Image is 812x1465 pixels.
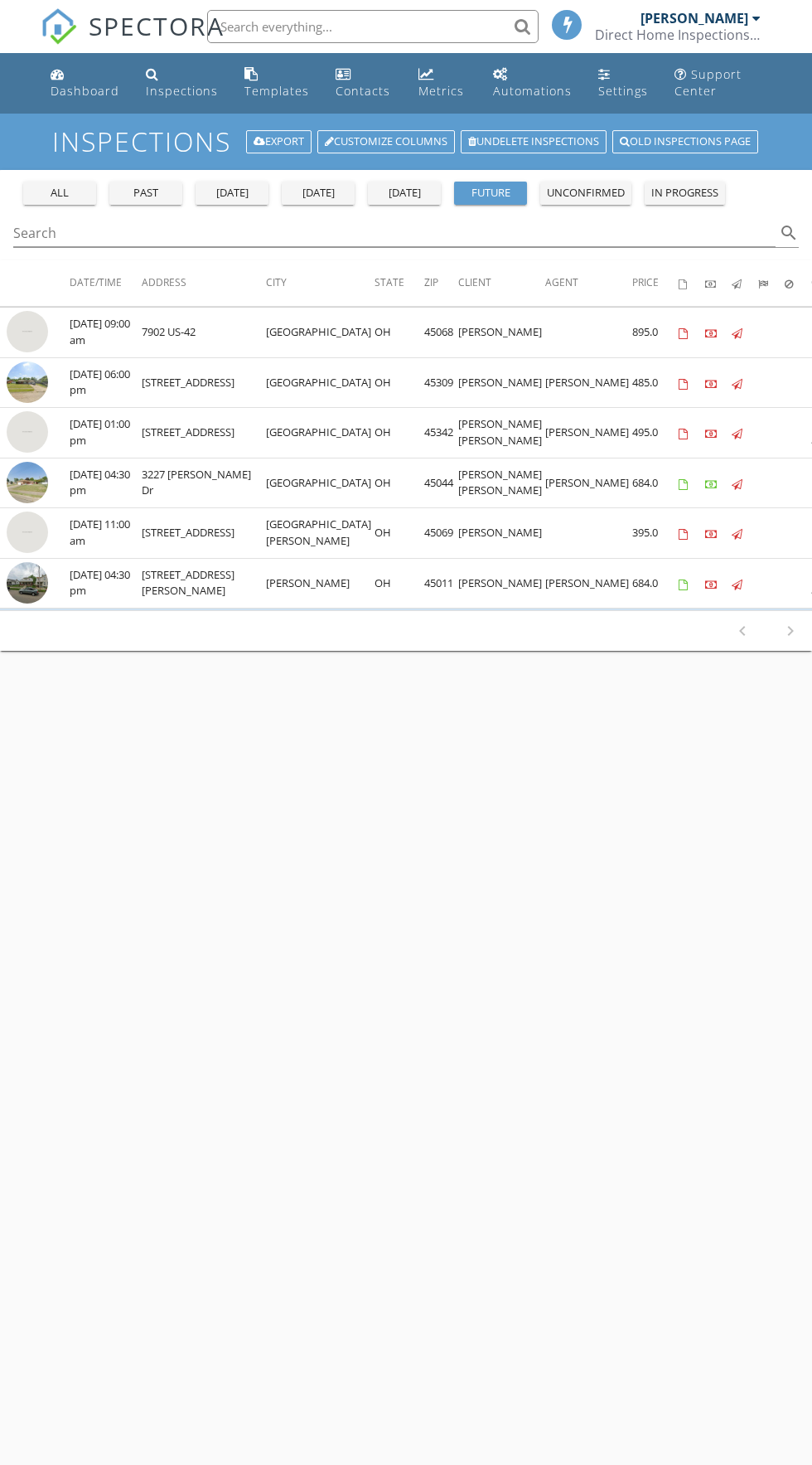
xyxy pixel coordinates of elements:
[424,558,458,609] td: 45011
[146,83,218,99] div: Inspections
[545,275,578,289] span: Agent
[486,60,578,107] a: Automations (Basic)
[375,357,424,408] td: OH
[458,458,545,508] td: [PERSON_NAME] [PERSON_NAME]
[142,558,266,609] td: [STREET_ADDRESS][PERSON_NAME]
[424,260,458,307] th: Zip: Not sorted.
[545,458,632,508] td: [PERSON_NAME]
[412,60,474,107] a: Metrics
[70,275,122,289] span: Date/Time
[674,66,742,99] div: Support Center
[461,130,607,153] a: Undelete inspections
[238,60,316,107] a: Templates
[266,458,375,508] td: [GEOGRAPHIC_DATA]
[651,185,718,201] div: in progress
[595,27,761,43] div: Direct Home Inspections LLC
[266,558,375,609] td: [PERSON_NAME]
[7,411,48,453] img: streetview
[375,260,424,307] th: State: Not sorted.
[461,185,520,201] div: future
[632,275,659,289] span: Price
[266,308,375,358] td: [GEOGRAPHIC_DATA]
[142,275,186,289] span: Address
[458,260,545,307] th: Client: Not sorted.
[7,512,48,553] img: streetview
[70,508,142,559] td: [DATE] 11:00 am
[424,508,458,559] td: 45069
[375,558,424,609] td: OH
[454,182,527,205] button: future
[645,182,725,205] button: in progress
[418,83,464,99] div: Metrics
[668,60,768,107] a: Support Center
[266,408,375,458] td: [GEOGRAPHIC_DATA]
[41,8,77,45] img: The Best Home Inspection Software - Spectora
[70,558,142,609] td: [DATE] 04:30 pm
[70,408,142,458] td: [DATE] 01:00 pm
[547,185,625,201] div: unconfirmed
[142,357,266,408] td: [STREET_ADDRESS]
[545,357,632,408] td: [PERSON_NAME]
[458,357,545,408] td: [PERSON_NAME]
[7,361,48,403] img: streetview
[375,458,424,508] td: OH
[44,60,126,107] a: Dashboard
[196,182,268,205] button: [DATE]
[632,558,679,609] td: 684.0
[785,260,811,307] th: Canceled: Not sorted.
[758,260,785,307] th: Submitted: Not sorted.
[89,8,225,43] span: SPECTORA
[632,260,679,307] th: Price: Not sorted.
[458,308,545,358] td: [PERSON_NAME]
[109,182,182,205] button: past
[375,275,404,289] span: State
[329,60,399,107] a: Contacts
[282,182,355,205] button: [DATE]
[51,83,119,99] div: Dashboard
[41,22,225,57] a: SPECTORA
[7,562,48,604] img: streetview
[375,308,424,358] td: OH
[632,408,679,458] td: 495.0
[142,408,266,458] td: [STREET_ADDRESS]
[70,357,142,408] td: [DATE] 06:00 pm
[540,182,631,205] button: unconfirmed
[246,130,312,153] a: Export
[13,220,776,247] input: Search
[116,185,176,201] div: past
[202,185,262,201] div: [DATE]
[458,558,545,609] td: [PERSON_NAME]
[139,60,225,107] a: Inspections
[7,311,48,352] img: streetview
[679,260,705,307] th: Agreements signed: Not sorted.
[266,357,375,408] td: [GEOGRAPHIC_DATA]
[545,558,632,609] td: [PERSON_NAME]
[612,130,758,153] a: Old inspections page
[632,458,679,508] td: 684.0
[7,462,48,503] img: streetview
[424,357,458,408] td: 45309
[23,182,96,205] button: all
[142,260,266,307] th: Address: Not sorted.
[493,83,572,99] div: Automations
[30,185,89,201] div: all
[458,408,545,458] td: [PERSON_NAME] [PERSON_NAME]
[592,60,655,107] a: Settings
[458,275,491,289] span: Client
[266,275,287,289] span: City
[142,458,266,508] td: 3227 [PERSON_NAME] Dr
[52,127,759,156] h1: Inspections
[732,260,758,307] th: Published: Not sorted.
[632,308,679,358] td: 895.0
[336,83,390,99] div: Contacts
[545,260,632,307] th: Agent: Not sorted.
[244,83,309,99] div: Templates
[632,508,679,559] td: 395.0
[142,508,266,559] td: [STREET_ADDRESS]
[70,308,142,358] td: [DATE] 09:00 am
[705,260,732,307] th: Paid: Not sorted.
[424,408,458,458] td: 45342
[142,308,266,358] td: 7902 US-42
[375,508,424,559] td: OH
[545,408,632,458] td: [PERSON_NAME]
